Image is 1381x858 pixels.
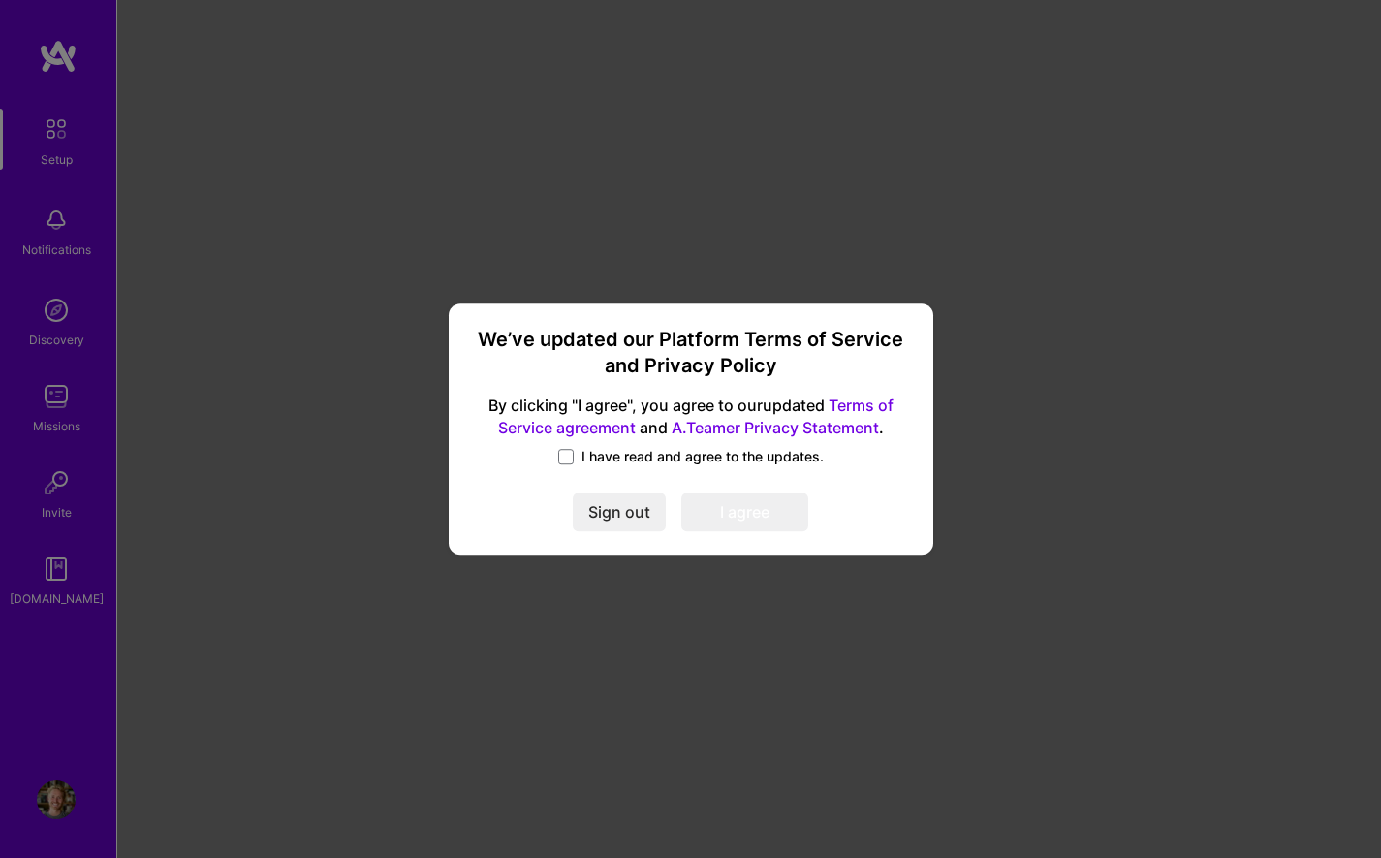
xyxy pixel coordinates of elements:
button: I agree [681,493,808,531]
a: A.Teamer Privacy Statement [672,418,879,437]
h3: We’ve updated our Platform Terms of Service and Privacy Policy [472,327,910,380]
a: Terms of Service agreement [498,397,894,438]
span: I have read and agree to the updates. [581,447,824,466]
button: Sign out [573,493,666,531]
span: By clicking "I agree", you agree to our updated and . [472,396,910,440]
